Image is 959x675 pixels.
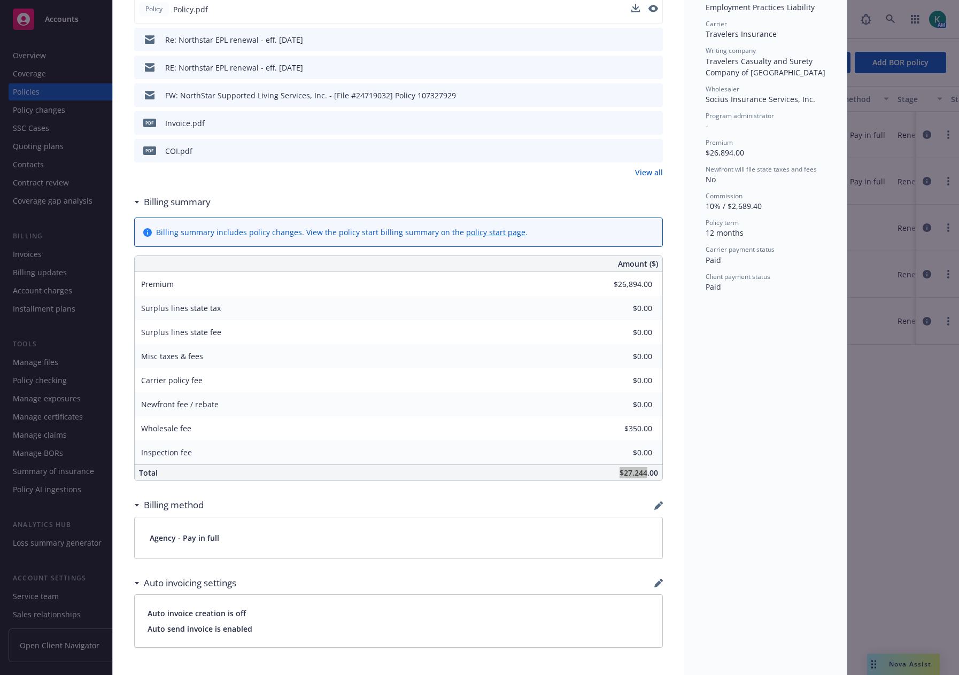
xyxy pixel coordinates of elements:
span: Newfront fee / rebate [141,399,219,409]
div: RE: Northstar EPL renewal - eff. [DATE] [165,62,303,73]
div: Agency - Pay in full [135,517,662,558]
span: $27,244.00 [620,468,658,478]
span: Carrier [706,19,727,28]
input: 0.00 [589,324,659,340]
span: Client payment status [706,272,770,281]
span: Newfront will file state taxes and fees [706,165,817,174]
span: Auto send invoice is enabled [148,623,649,634]
button: download file [632,90,640,101]
span: Policy [143,4,165,14]
h3: Auto invoicing settings [144,576,236,590]
h3: Billing method [144,498,204,512]
div: COI.pdf [165,145,192,157]
span: Premium [141,279,174,289]
a: View all [635,167,663,178]
span: - [706,121,708,131]
button: preview file [649,34,659,45]
button: download file [632,62,640,73]
span: Auto invoice creation is off [148,608,649,619]
button: download file [632,145,640,157]
input: 0.00 [589,300,659,316]
span: Surplus lines state fee [141,327,221,337]
span: Commission [706,191,743,200]
span: pdf [143,119,156,127]
span: Policy term [706,218,739,227]
span: Total [139,468,158,478]
span: Policy.pdf [173,4,208,15]
button: download file [632,34,640,45]
h3: Billing summary [144,195,211,209]
span: Socius Insurance Services, Inc. [706,94,815,104]
span: Wholesaler [706,84,739,94]
span: Amount ($) [618,258,658,269]
span: Program administrator [706,111,774,120]
button: preview file [649,145,659,157]
input: 0.00 [589,276,659,292]
div: Billing summary includes policy changes. View the policy start billing summary on the . [156,227,528,238]
span: Surplus lines state tax [141,303,221,313]
span: Travelers Casualty and Surety Company of [GEOGRAPHIC_DATA] [706,56,825,77]
span: Wholesale fee [141,423,191,433]
button: download file [632,118,640,129]
div: Invoice.pdf [165,118,205,129]
span: pdf [143,146,156,154]
span: $26,894.00 [706,148,744,158]
span: Premium [706,138,733,147]
div: Auto invoicing settings [134,576,236,590]
button: download file [631,4,640,15]
div: Re: Northstar EPL renewal - eff. [DATE] [165,34,303,45]
span: Misc taxes & fees [141,351,203,361]
div: FW: NorthStar Supported Living Services, Inc. - [File #24719032] Policy 107327929 [165,90,456,101]
input: 0.00 [589,373,659,389]
div: Employment Practices Liability [706,2,825,13]
button: preview file [649,90,659,101]
button: preview file [649,62,659,73]
input: 0.00 [589,397,659,413]
span: 12 months [706,228,744,238]
span: No [706,174,716,184]
span: Travelers Insurance [706,29,777,39]
span: Writing company [706,46,756,55]
input: 0.00 [589,445,659,461]
input: 0.00 [589,421,659,437]
span: Paid [706,282,721,292]
button: preview file [649,118,659,129]
span: Paid [706,255,721,265]
a: policy start page [466,227,525,237]
button: preview file [648,4,658,15]
span: Inspection fee [141,447,192,457]
span: Carrier policy fee [141,375,203,385]
div: Billing method [134,498,204,512]
span: Carrier payment status [706,245,775,254]
input: 0.00 [589,348,659,364]
div: Billing summary [134,195,211,209]
button: preview file [648,5,658,12]
button: download file [631,4,640,12]
span: 10% / $2,689.40 [706,201,762,211]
